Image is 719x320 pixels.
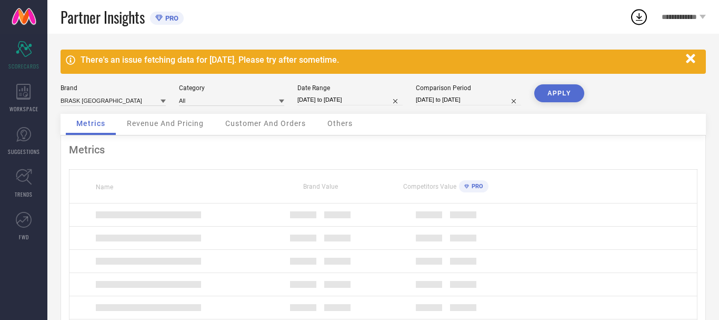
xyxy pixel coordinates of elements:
button: APPLY [534,84,584,102]
span: WORKSPACE [9,105,38,113]
input: Select date range [297,94,403,105]
span: Others [327,119,353,128]
div: Category [179,84,284,92]
span: Competitors Value [403,183,456,190]
span: FWD [19,233,29,241]
span: Customer And Orders [225,119,306,128]
div: Date Range [297,84,403,92]
span: SCORECARDS [8,62,39,70]
span: TRENDS [15,190,33,198]
span: Brand Value [303,183,338,190]
div: There's an issue fetching data for [DATE]. Please try after sometime. [81,55,681,65]
span: Revenue And Pricing [127,119,204,128]
div: Comparison Period [416,84,521,92]
span: PRO [469,183,483,190]
span: Partner Insights [61,6,145,28]
span: Metrics [76,119,105,128]
span: PRO [163,14,178,22]
div: Open download list [630,7,648,26]
div: Metrics [69,143,697,156]
div: Brand [61,84,166,92]
span: SUGGESTIONS [8,148,40,156]
span: Name [96,183,113,191]
input: Select comparison period [416,94,521,105]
